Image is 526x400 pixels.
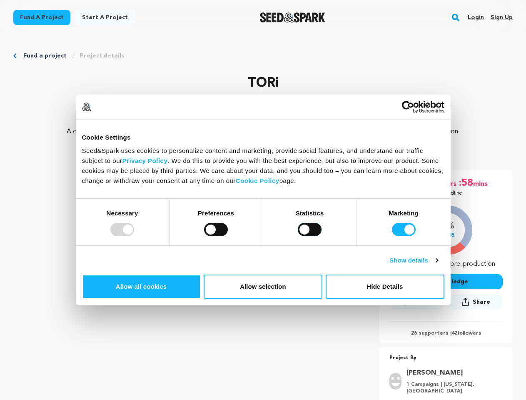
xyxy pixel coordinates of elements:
a: Sign up [491,11,513,24]
span: Share [449,294,503,313]
a: Usercentrics Cookiebot - opens in a new window [371,101,444,113]
button: Allow all cookies [82,275,201,299]
img: user.png [389,373,401,390]
p: TORi [13,73,513,93]
a: Fund a project [23,52,67,60]
span: mins [473,177,489,190]
strong: Statistics [296,209,324,216]
div: Seed&Spark uses cookies to personalize content and marketing, provide social features, and unders... [82,145,444,185]
a: Privacy Policy [122,157,168,164]
a: Show details [389,255,438,265]
a: Seed&Spark Homepage [260,12,325,22]
strong: Marketing [389,209,419,216]
button: Allow selection [204,275,322,299]
p: [GEOGRAPHIC_DATA], [US_STATE] | Film Short [13,100,513,110]
p: Project By [389,353,503,363]
p: A drama seen through the eyes of [PERSON_NAME], a guitarist and charcoal artist, whose entire fam... [63,127,463,157]
a: Goto Steven Fox profile [406,368,498,378]
a: Cookie Policy [236,177,279,184]
a: Start a project [75,10,135,25]
button: Hide Details [326,275,444,299]
span: Share [473,298,490,306]
p: 1 Campaigns | [US_STATE], [GEOGRAPHIC_DATA] [406,381,498,395]
span: 42 [451,331,457,336]
span: :58 [458,177,473,190]
button: Share [449,294,503,310]
p: 26 supporters | followers [389,330,503,337]
span: hrs [446,177,458,190]
strong: Preferences [198,209,234,216]
img: Seed&Spark Logo Dark Mode [260,12,325,22]
a: Login [468,11,484,24]
a: Project details [80,52,124,60]
a: Fund a project [13,10,70,25]
img: logo [82,102,91,112]
strong: Necessary [107,209,138,216]
p: Drama [13,110,513,120]
div: Breadcrumb [13,52,513,60]
div: Cookie Settings [82,132,444,142]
